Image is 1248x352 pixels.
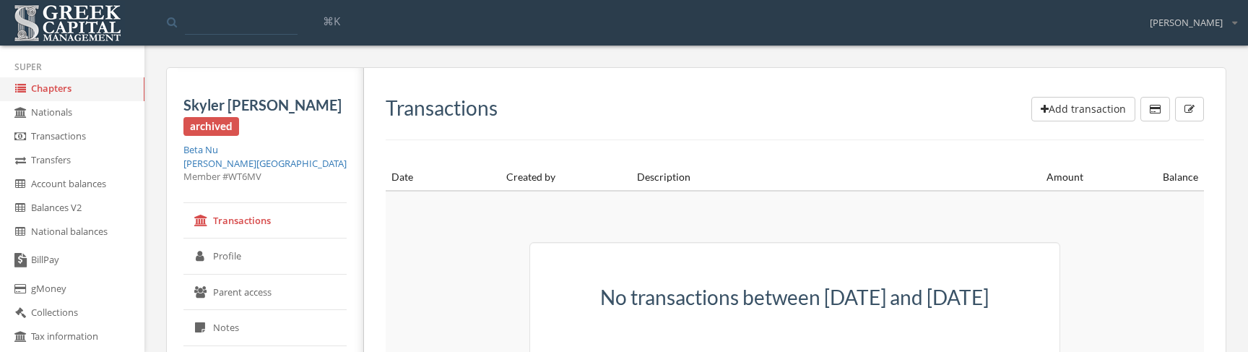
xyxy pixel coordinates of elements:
div: Amount [981,170,1084,184]
button: Add transaction [1031,97,1135,121]
div: Balance [1095,170,1198,184]
h3: No transactions between [DATE] and [DATE] [547,286,1042,309]
a: Parent access [183,275,347,311]
div: Description [637,170,969,184]
a: [PERSON_NAME][GEOGRAPHIC_DATA] [183,157,347,170]
a: Notes [183,310,347,346]
div: [PERSON_NAME] [1140,5,1237,30]
a: Transactions [183,203,347,239]
div: Date [391,170,495,184]
span: [PERSON_NAME] [1150,16,1223,30]
div: Created by [506,170,625,184]
span: ⌘K [323,14,340,28]
a: Beta Nu [183,143,218,156]
h3: Transactions [386,97,498,119]
div: Member # WT6MV [183,170,347,184]
a: Profile [183,239,347,275]
span: archived [183,117,239,136]
h5: Skyler [PERSON_NAME] [183,97,347,113]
